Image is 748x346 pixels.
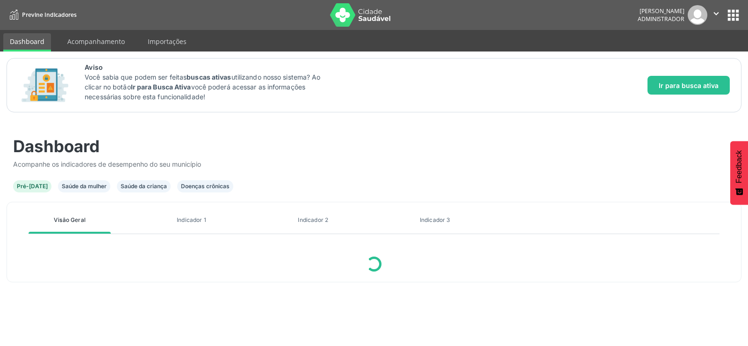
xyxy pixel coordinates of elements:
span: Administrador [638,15,684,23]
a: Indicador 1 [150,212,232,228]
div: Saúde da criança [121,182,167,191]
img: Imagem de CalloutCard [18,64,72,106]
button: Feedback - Mostrar pesquisa [730,141,748,205]
div: Pré-[DATE] [17,182,48,191]
a: Indicador 3 [394,212,476,228]
span: Previne Indicadores [22,11,77,19]
a: Acompanhamento [61,33,131,50]
i:  [711,8,721,19]
div: Acompanhe os indicadores de desempenho do seu município [13,159,735,169]
div: [PERSON_NAME] [638,7,684,15]
div: Dashboard [13,136,735,156]
button:  [707,5,725,25]
button: Ir para busca ativa [647,76,730,95]
div: Saúde da mulher [62,182,107,191]
strong: buscas ativas [187,73,231,81]
span: Aviso [85,62,332,72]
a: Indicador 2 [272,212,354,228]
div: Doenças crônicas [181,182,230,191]
span: Ir para busca ativa [659,81,719,90]
a: Dashboard [3,33,51,52]
strong: Ir para Busca Ativa [131,83,191,91]
a: Previne Indicadores [7,7,77,22]
a: Visão Geral [29,212,111,228]
p: Você sabia que podem ser feitas utilizando nosso sistema? Ao clicar no botão você poderá acessar ... [85,72,332,102]
button: apps [725,7,741,23]
span: Feedback [735,150,743,183]
img: img [688,5,707,25]
a: Importações [141,33,193,50]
